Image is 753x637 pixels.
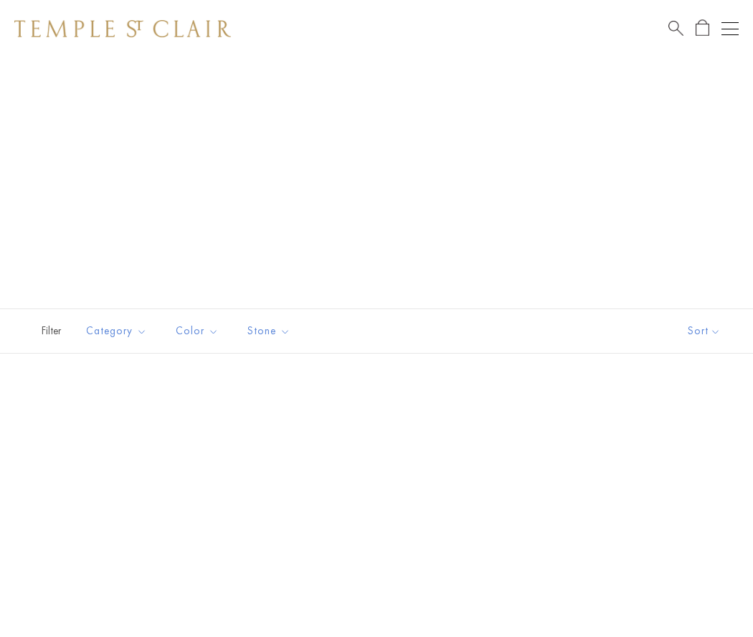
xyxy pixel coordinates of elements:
[79,322,158,340] span: Category
[75,315,158,347] button: Category
[165,315,229,347] button: Color
[240,322,301,340] span: Stone
[14,20,231,37] img: Temple St. Clair
[655,309,753,353] button: Show sort by
[169,322,229,340] span: Color
[237,315,301,347] button: Stone
[721,20,739,37] button: Open navigation
[668,19,683,37] a: Search
[696,19,709,37] a: Open Shopping Bag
